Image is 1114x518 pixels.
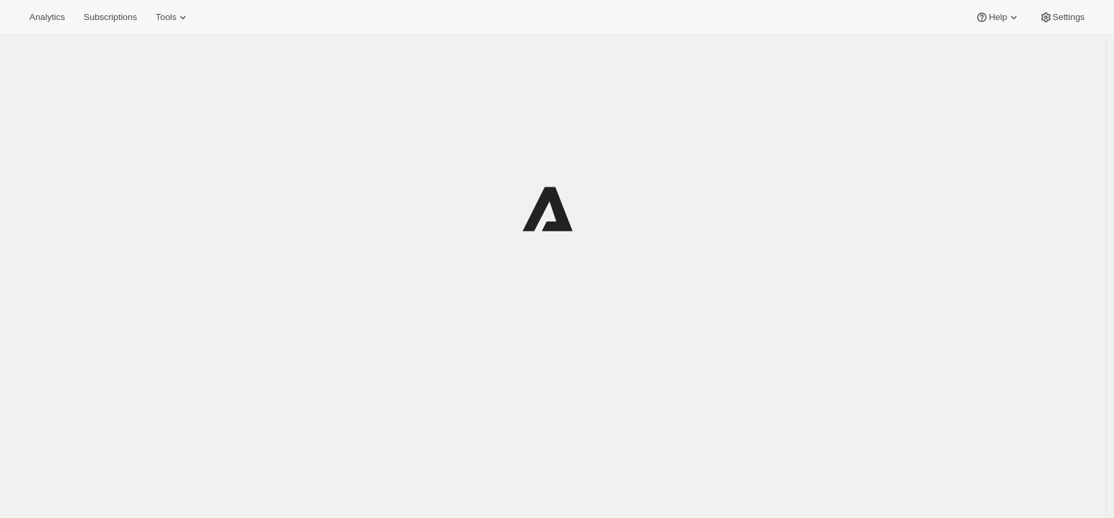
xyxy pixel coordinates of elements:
[989,12,1007,23] span: Help
[75,8,145,27] button: Subscriptions
[156,12,176,23] span: Tools
[21,8,73,27] button: Analytics
[148,8,198,27] button: Tools
[83,12,137,23] span: Subscriptions
[1031,8,1093,27] button: Settings
[29,12,65,23] span: Analytics
[967,8,1028,27] button: Help
[1053,12,1085,23] span: Settings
